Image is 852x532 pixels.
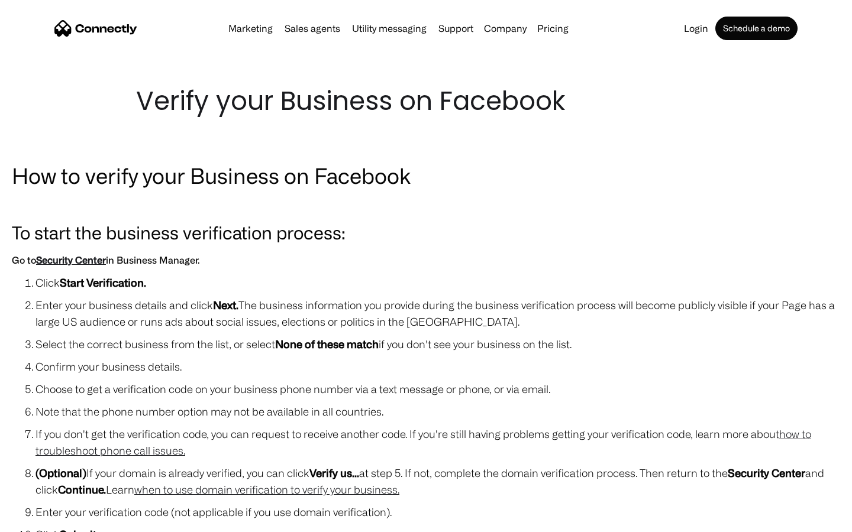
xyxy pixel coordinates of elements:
li: Note that the phone number option may not be available in all countries. [35,403,840,420]
aside: Language selected: English [12,511,71,528]
li: Choose to get a verification code on your business phone number via a text message or phone, or v... [35,381,840,397]
li: If you don't get the verification code, you can request to receive another code. If you're still ... [35,426,840,459]
li: Confirm your business details. [35,358,840,375]
li: Click [35,274,840,291]
h3: To start the business verification process: [12,219,840,246]
a: Support [434,24,478,33]
div: Company [484,20,527,37]
li: Enter your business details and click The business information you provide during the business ve... [35,297,840,330]
a: Utility messaging [347,24,431,33]
li: Select the correct business from the list, or select if you don't see your business on the list. [35,336,840,352]
strong: Security Center [728,467,805,479]
strong: (Optional) [35,467,86,479]
h2: How to verify your Business on Facebook [12,161,840,190]
strong: Start Verification. [60,277,146,288]
a: Security Center [36,255,106,265]
a: Sales agents [280,24,345,33]
li: If your domain is already verified, you can click at step 5. If not, complete the domain verifica... [35,465,840,498]
a: when to use domain verification to verify your business. [134,484,399,495]
strong: Next. [213,299,238,311]
strong: Verify us... [309,467,359,479]
a: Login [679,24,713,33]
a: Pricing [532,24,573,33]
h1: Verify your Business on Facebook [136,83,716,119]
h6: Go to in Business Manager. [12,252,840,268]
ul: Language list [24,511,71,528]
a: Marketing [224,24,277,33]
strong: None of these match [275,338,379,350]
p: ‍ [12,196,840,213]
li: Enter your verification code (not applicable if you use domain verification). [35,504,840,520]
a: Schedule a demo [715,17,798,40]
strong: Continue. [58,484,106,495]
